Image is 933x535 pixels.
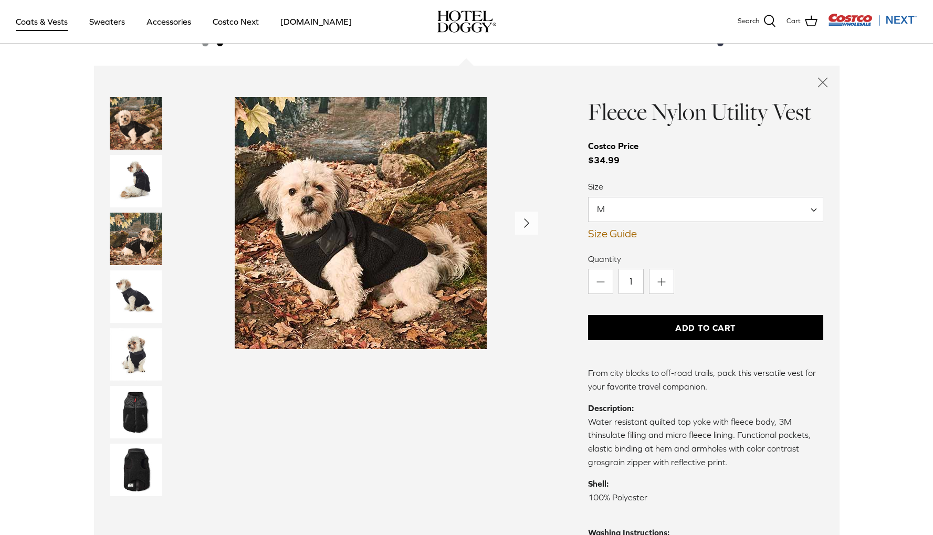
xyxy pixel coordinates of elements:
p: Water resistant quilted top yoke with fleece body, 3M thinsulate filling and micro fleece lining.... [588,402,824,469]
a: Show Gallery [183,97,538,349]
label: Size [588,181,824,192]
a: [DOMAIN_NAME] [271,4,361,39]
a: Thumbnail Link [110,213,162,265]
a: Size Guide [588,227,824,240]
a: Visit Costco Next [828,20,917,28]
a: Search [738,15,776,28]
span: Search [738,16,759,27]
p: 100% Polyester [588,477,824,518]
a: Thumbnail Link [110,328,162,381]
a: Sweaters [80,4,134,39]
img: hoteldoggycom [437,11,496,33]
div: Costco Price [588,139,638,153]
span: M [588,197,824,222]
span: Cart [787,16,801,27]
a: Costco Next [203,4,268,39]
span: $34.99 [588,139,649,167]
a: Thumbnail Link [110,444,162,496]
input: Quantity [618,269,644,294]
a: Close quick buy [806,66,840,99]
a: Fleece Nylon Utility Vest [588,96,811,128]
button: Add to Cart [588,315,824,340]
a: Thumbnail Link [110,155,162,207]
img: Costco Next [828,13,917,26]
a: Coats & Vests [6,4,77,39]
label: Quantity [588,253,824,265]
a: Thumbnail Link [110,270,162,323]
a: Cart [787,15,817,28]
a: Thumbnail Link [110,386,162,438]
strong: Shell: [588,479,609,488]
button: Next [515,212,538,235]
a: Accessories [137,4,201,39]
a: hoteldoggy.com hoteldoggycom [437,11,496,33]
p: From city blocks to off-road trails, pack this versatile vest for your favorite travel companion. [588,366,824,393]
span: M [589,203,626,215]
a: Thumbnail Link [110,97,162,150]
strong: Description: [588,403,634,413]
